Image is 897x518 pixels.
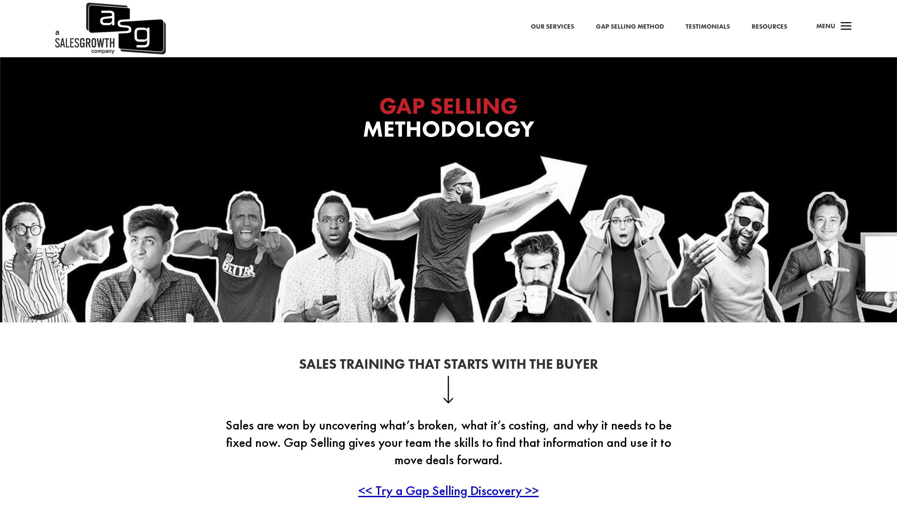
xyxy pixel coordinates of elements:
a: Our Services [531,21,574,33]
span: GAP SELLING [379,91,518,121]
a: << Try a Gap Selling Discovery >> [358,482,539,499]
img: down-arrow [443,376,454,403]
h2: Sales Training That Starts With the Buyer [214,357,683,376]
h1: Methodology [275,95,622,145]
span: Menu [816,22,835,30]
a: Testimonials [686,21,730,33]
span: a [838,18,855,36]
a: Resources [752,21,787,33]
a: Gap Selling Method [596,21,664,33]
p: Sales are won by uncovering what’s broken, what it’s costing, and why it needs to be fixed now. G... [214,416,683,482]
